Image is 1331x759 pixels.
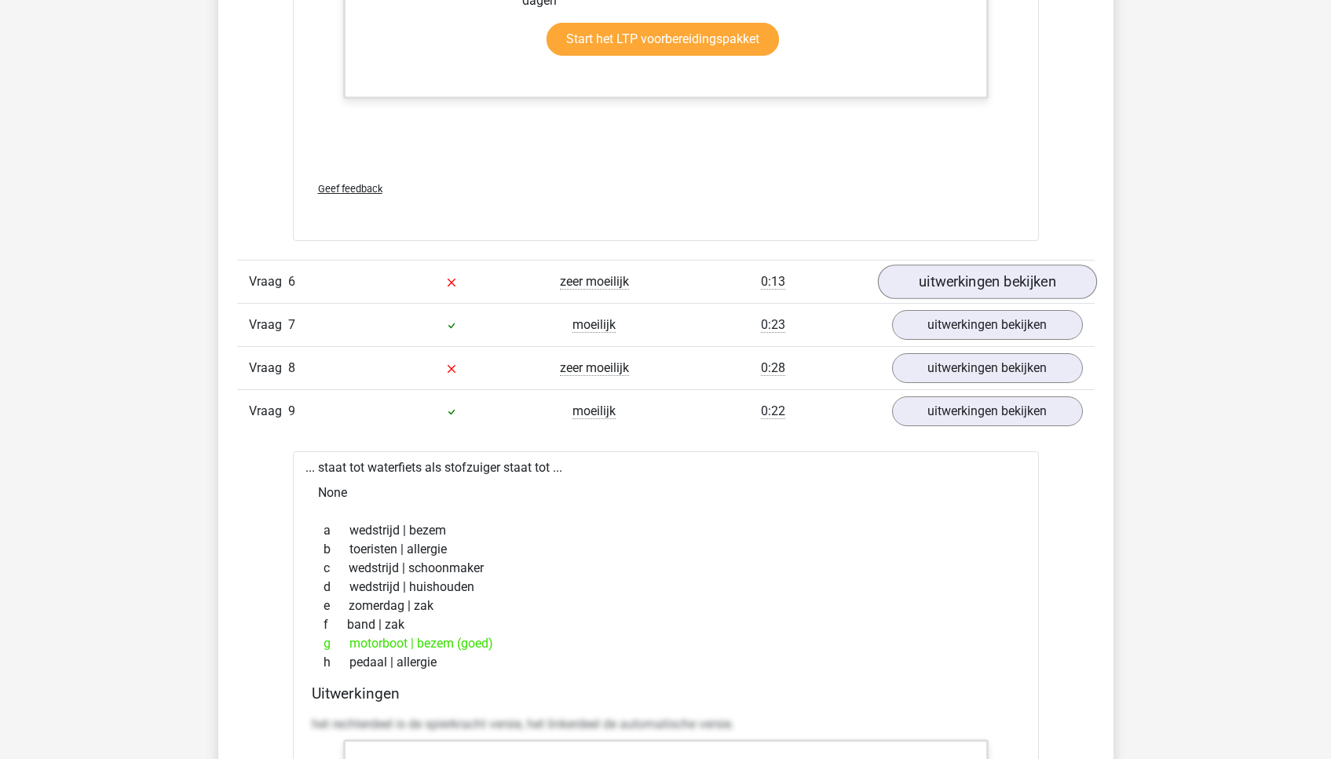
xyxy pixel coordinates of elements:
[288,274,295,289] span: 6
[324,540,349,559] span: b
[547,23,779,56] a: Start het LTP voorbereidingspakket
[324,578,349,597] span: d
[324,634,349,653] span: g
[892,396,1083,426] a: uitwerkingen bekijken
[761,317,785,333] span: 0:23
[560,274,629,290] span: zeer moeilijk
[288,360,295,375] span: 8
[312,540,1020,559] div: toeristen | allergie
[324,597,349,615] span: e
[288,317,295,332] span: 7
[324,653,349,672] span: h
[324,521,349,540] span: a
[892,310,1083,340] a: uitwerkingen bekijken
[312,559,1020,578] div: wedstrijd | schoonmaker
[312,597,1020,615] div: zomerdag | zak
[312,653,1020,672] div: pedaal | allergie
[572,403,616,419] span: moeilijk
[249,316,288,334] span: Vraag
[312,521,1020,540] div: wedstrijd | bezem
[312,684,1020,702] h4: Uitwerkingen
[761,274,785,290] span: 0:13
[324,615,347,634] span: f
[560,360,629,376] span: zeer moeilijk
[324,559,349,578] span: c
[249,402,288,421] span: Vraag
[312,715,1020,734] p: het rechterdeel is de spierkracht versie, het linkerdeel de automatische versie.
[572,317,616,333] span: moeilijk
[318,183,382,195] span: Geef feedback
[288,403,295,418] span: 9
[761,403,785,419] span: 0:22
[877,265,1096,299] a: uitwerkingen bekijken
[312,578,1020,597] div: wedstrijd | huishouden
[305,477,1026,509] div: None
[249,272,288,291] span: Vraag
[892,353,1083,383] a: uitwerkingen bekijken
[761,360,785,376] span: 0:28
[249,359,288,378] span: Vraag
[312,615,1020,634] div: band | zak
[312,634,1020,653] div: motorboot | bezem (goed)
